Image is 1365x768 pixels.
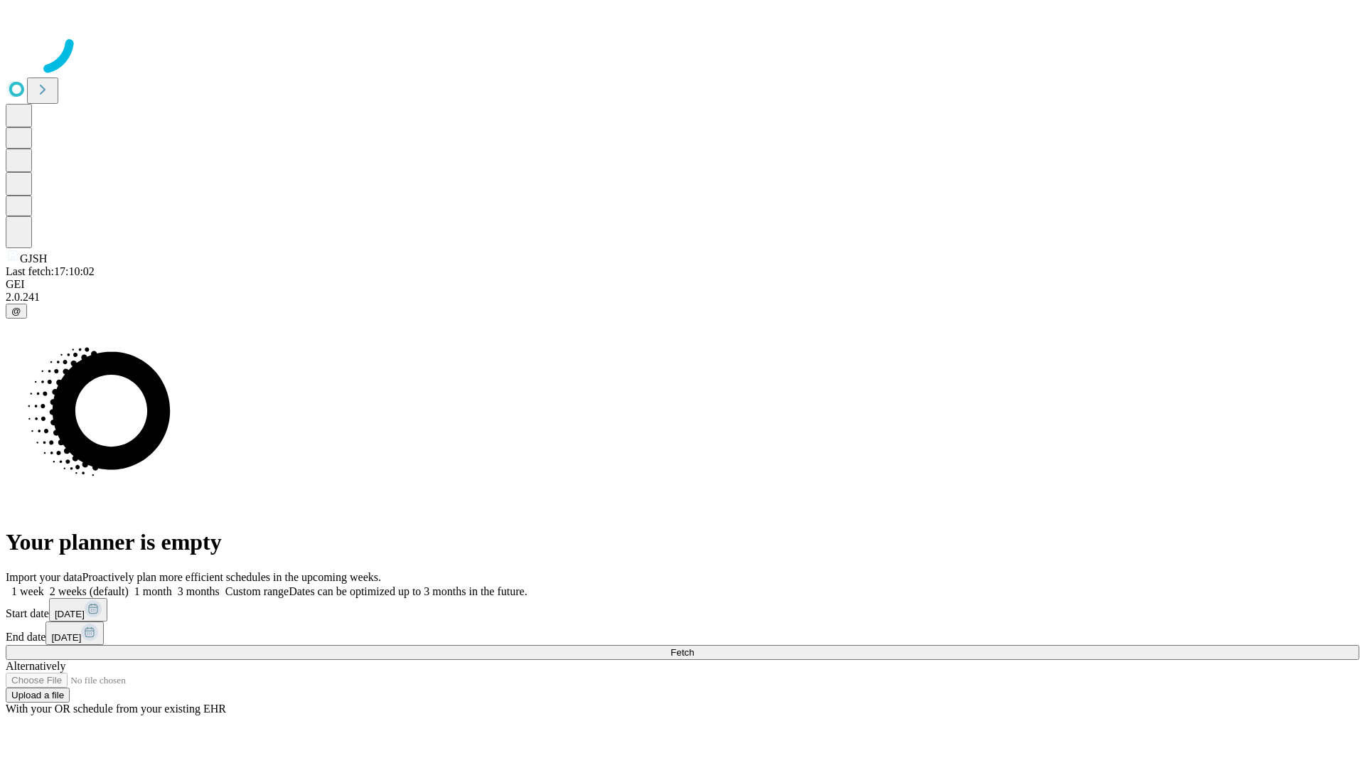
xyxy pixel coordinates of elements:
[55,609,85,619] span: [DATE]
[6,645,1359,660] button: Fetch
[134,585,172,597] span: 1 month
[6,688,70,703] button: Upload a file
[6,304,27,319] button: @
[289,585,527,597] span: Dates can be optimized up to 3 months in the future.
[670,647,694,658] span: Fetch
[45,622,104,645] button: [DATE]
[6,291,1359,304] div: 2.0.241
[20,252,47,265] span: GJSH
[82,571,381,583] span: Proactively plan more efficient schedules in the upcoming weeks.
[49,598,107,622] button: [DATE]
[11,585,44,597] span: 1 week
[6,529,1359,555] h1: Your planner is empty
[178,585,220,597] span: 3 months
[6,278,1359,291] div: GEI
[6,622,1359,645] div: End date
[6,703,226,715] span: With your OR schedule from your existing EHR
[50,585,129,597] span: 2 weeks (default)
[6,571,82,583] span: Import your data
[6,598,1359,622] div: Start date
[6,660,65,672] span: Alternatively
[11,306,21,316] span: @
[6,265,95,277] span: Last fetch: 17:10:02
[51,632,81,643] span: [DATE]
[225,585,289,597] span: Custom range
